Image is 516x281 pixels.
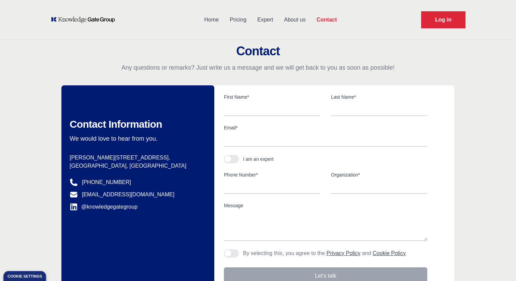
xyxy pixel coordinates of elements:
p: [PERSON_NAME][STREET_ADDRESS], [70,154,198,162]
a: Pricing [224,11,252,29]
label: Email* [224,124,427,131]
a: KOL Knowledge Platform: Talk to Key External Experts (KEE) [51,16,120,23]
a: Expert [252,11,278,29]
a: Home [199,11,224,29]
p: We would love to hear from you. [70,135,198,143]
div: Cookie settings [8,275,42,278]
a: [PHONE_NUMBER] [82,178,131,186]
a: Privacy Policy [327,250,361,256]
a: About us [278,11,311,29]
div: I am an expert [243,156,274,163]
p: [GEOGRAPHIC_DATA], [GEOGRAPHIC_DATA] [70,162,198,170]
label: Last Name* [331,94,427,100]
iframe: Chat Widget [482,248,516,281]
label: Message [224,202,427,209]
label: Organization* [331,171,427,178]
a: Cookie Policy [373,250,406,256]
a: @knowledgegategroup [70,203,138,211]
a: [EMAIL_ADDRESS][DOMAIN_NAME] [82,191,174,199]
label: First Name* [224,94,320,100]
h2: Contact Information [70,118,198,130]
a: Contact [311,11,342,29]
a: Request Demo [421,11,465,28]
label: Phone Number* [224,171,320,178]
p: By selecting this, you agree to the and . [243,249,407,257]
